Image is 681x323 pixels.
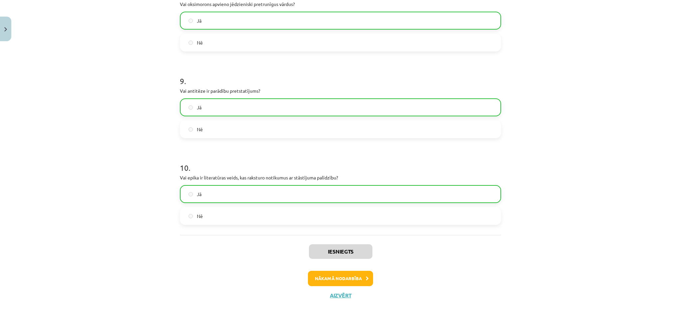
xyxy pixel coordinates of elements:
[197,39,203,46] span: Nē
[189,192,193,196] input: Jā
[180,1,501,8] p: Vai oksimorons apvieno jēdzieniski pretrunīgus vārdus?
[308,271,373,286] button: Nākamā nodarbība
[180,65,501,85] h1: 9 .
[4,27,7,32] img: icon-close-lesson-0947bae3869378f0d4975bcd49f059093ad1ed9edebbc8119c70593378902aed.svg
[189,127,193,132] input: Nē
[189,19,193,23] input: Jā
[197,191,202,198] span: Jā
[197,104,202,111] span: Jā
[189,214,193,218] input: Nē
[180,152,501,172] h1: 10 .
[309,244,372,259] button: Iesniegts
[180,87,501,94] p: Vai antitēze ir parādību pretstatījums?
[197,126,203,133] span: Nē
[328,292,353,299] button: Aizvērt
[189,105,193,110] input: Jā
[197,213,203,220] span: Nē
[180,174,501,181] p: Vai epika ir literatūras veids, kas raksturo notikumus ar stāstījuma palīdzību?
[197,17,202,24] span: Jā
[189,41,193,45] input: Nē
